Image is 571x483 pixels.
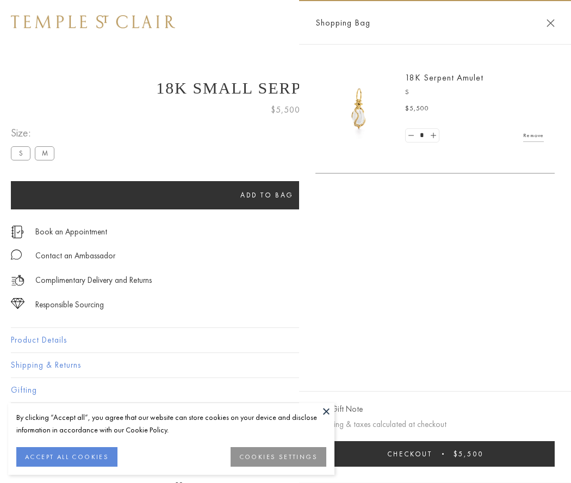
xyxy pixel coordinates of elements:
button: Add to bag [11,181,523,209]
p: S [405,87,544,98]
div: By clicking “Accept all”, you agree that our website can store cookies on your device and disclos... [16,411,326,436]
button: COOKIES SETTINGS [231,447,326,467]
div: Contact an Ambassador [35,249,115,263]
img: Temple St. Clair [11,15,175,28]
span: Checkout [387,449,432,459]
span: $5,500 [454,449,483,459]
span: $5,500 [271,103,300,117]
a: Set quantity to 2 [427,129,438,143]
img: MessageIcon-01_2.svg [11,249,22,260]
div: Responsible Sourcing [35,298,104,312]
img: icon_delivery.svg [11,274,24,287]
label: S [11,146,30,160]
img: icon_appointment.svg [11,226,24,238]
img: P51836-E11SERPPV [326,76,392,141]
span: $5,500 [405,103,429,114]
a: Set quantity to 0 [406,129,417,143]
button: ACCEPT ALL COOKIES [16,447,117,467]
span: Add to bag [240,190,294,200]
button: Close Shopping Bag [547,19,555,27]
a: Book an Appointment [35,226,107,238]
span: Shopping Bag [315,16,370,30]
span: Size: [11,124,59,142]
p: Shipping & taxes calculated at checkout [315,418,555,431]
a: 18K Serpent Amulet [405,72,483,83]
button: Checkout $5,500 [315,441,555,467]
button: Shipping & Returns [11,353,560,377]
a: Remove [523,129,544,141]
h1: 18K Small Serpent Amulet [11,79,560,97]
button: Add Gift Note [315,403,363,416]
button: Gifting [11,378,560,403]
button: Product Details [11,328,560,352]
label: M [35,146,54,160]
p: Complimentary Delivery and Returns [35,274,152,287]
img: icon_sourcing.svg [11,298,24,309]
